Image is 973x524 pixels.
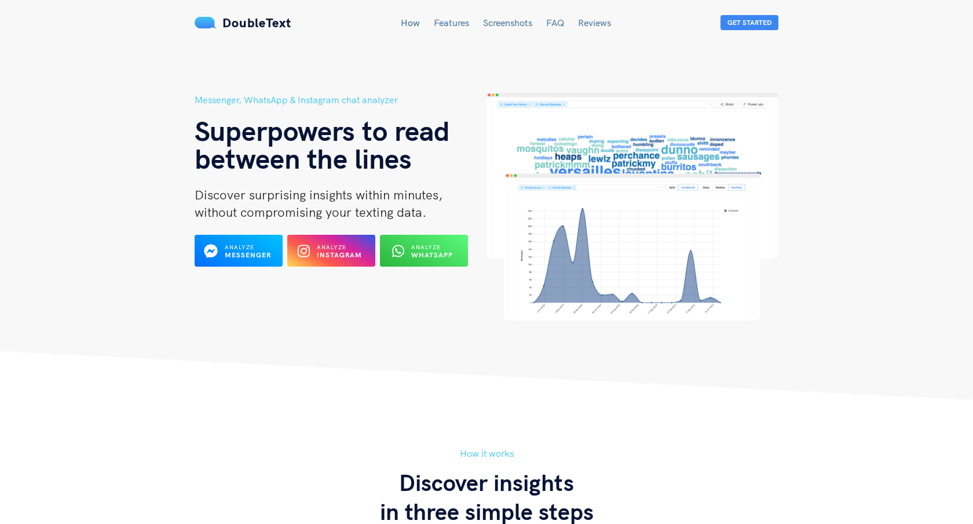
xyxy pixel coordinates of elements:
[225,243,254,251] span: Analyze
[401,17,420,28] a: How
[411,250,453,259] b: WhatsApp
[195,187,442,203] span: Discover surprising insights within minutes,
[195,235,283,267] button: Analyze Messenger
[317,250,362,259] b: Instagram
[483,17,532,28] a: Screenshots
[225,250,271,259] b: Messenger
[317,243,346,251] span: Analyze
[195,17,217,28] img: mS3x8y1f88AAAAABJRU5ErkJggg==
[546,17,564,28] a: FAQ
[287,250,375,260] a: Analyze Instagram
[195,250,283,260] a: Analyze Messenger
[287,235,375,267] button: Analyze Instagram
[720,15,778,30] button: Get Started
[487,93,778,321] img: hero
[578,17,611,28] a: Reviews
[380,250,468,260] a: Analyze WhatsApp
[380,235,468,267] button: Analyze WhatsApp
[195,204,426,220] span: without compromising your texting data.
[195,14,291,31] a: DoubleText
[434,17,469,28] a: Features
[195,93,487,107] h5: Messenger, WhatsApp & Instagram chat analyzer
[195,113,450,148] span: Superpowers to read
[195,446,778,461] h5: How it works
[195,141,412,176] span: between the lines
[411,243,441,251] span: Analyze
[222,14,291,31] span: DoubleText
